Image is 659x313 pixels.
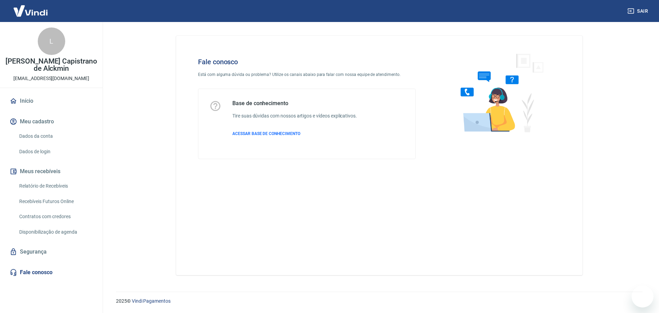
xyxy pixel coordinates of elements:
a: Recebíveis Futuros Online [16,194,94,209]
img: Vindi [8,0,53,21]
a: Segurança [8,244,94,259]
a: Disponibilização de agenda [16,225,94,239]
p: 2025 © [116,298,643,305]
button: Meu cadastro [8,114,94,129]
p: [EMAIL_ADDRESS][DOMAIN_NAME] [13,75,89,82]
a: Contratos com credores [16,210,94,224]
a: Fale conosco [8,265,94,280]
a: Vindi Pagamentos [132,298,171,304]
iframe: Botão para iniciar a janela de mensagens, 2 mensagens não lidas [632,286,654,308]
a: Início [8,93,94,109]
img: Fale conosco [447,47,551,138]
p: Está com alguma dúvida ou problema? Utilize os canais abaixo para falar com nossa equipe de atend... [198,71,416,78]
a: Dados da conta [16,129,94,143]
h4: Fale conosco [198,58,416,66]
button: Sair [626,5,651,18]
h5: Base de conhecimento [232,100,357,107]
button: Meus recebíveis [8,164,94,179]
span: ACESSAR BASE DE CONHECIMENTO [232,131,300,136]
a: ACESSAR BASE DE CONHECIMENTO [232,131,357,137]
a: Relatório de Recebíveis [16,179,94,193]
div: L [38,27,65,55]
iframe: Número de mensagens não lidas [641,284,655,291]
p: [PERSON_NAME] Capistrano de Alckmin [5,58,97,72]
a: Dados de login [16,145,94,159]
h6: Tire suas dúvidas com nossos artigos e vídeos explicativos. [232,112,357,120]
